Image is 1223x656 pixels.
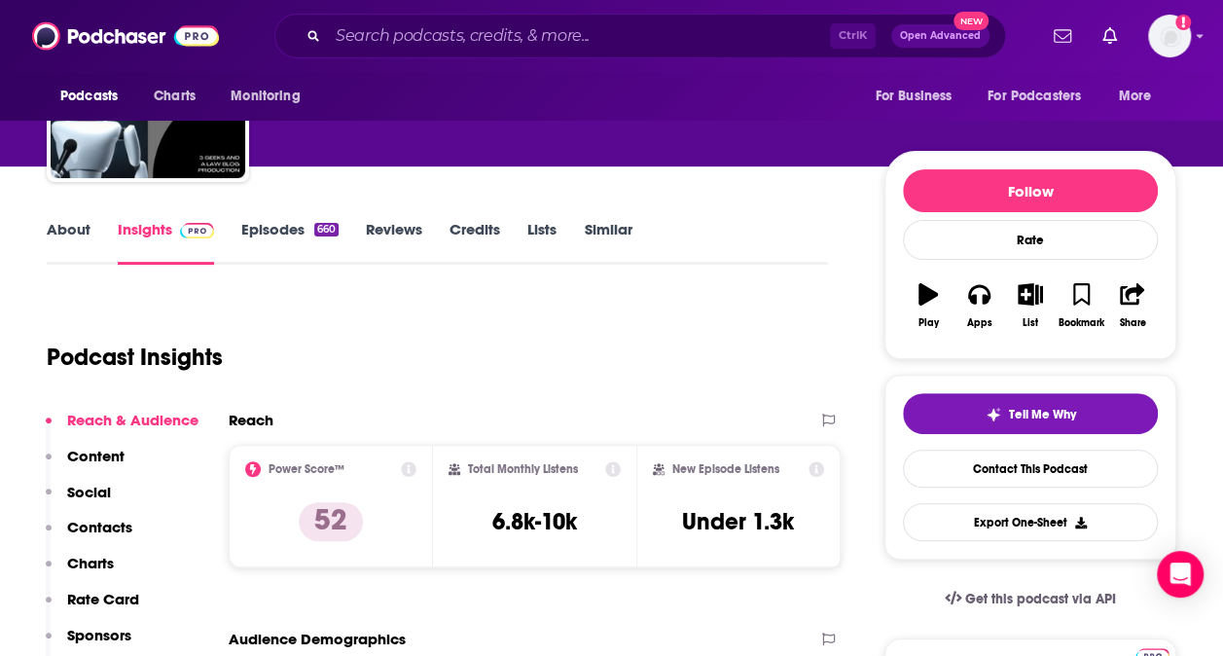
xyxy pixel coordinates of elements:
[1148,15,1191,57] span: Logged in as AlkaNara
[67,626,131,644] p: Sponsors
[118,220,214,265] a: InsightsPodchaser Pro
[46,483,111,519] button: Social
[231,83,300,110] span: Monitoring
[492,507,577,536] h3: 6.8k-10k
[527,220,557,265] a: Lists
[918,317,939,329] div: Play
[468,462,578,476] h2: Total Monthly Listens
[903,393,1158,434] button: tell me why sparkleTell Me Why
[1056,271,1106,341] button: Bookmark
[47,220,90,265] a: About
[1009,407,1076,422] span: Tell Me Why
[1095,19,1125,53] a: Show notifications dropdown
[1107,271,1158,341] button: Share
[1157,551,1204,598] div: Open Intercom Messenger
[672,462,779,476] h2: New Episode Listens
[154,83,196,110] span: Charts
[60,83,118,110] span: Podcasts
[32,18,219,55] img: Podchaser - Follow, Share and Rate Podcasts
[366,220,422,265] a: Reviews
[46,447,125,483] button: Content
[217,78,325,115] button: open menu
[967,317,992,329] div: Apps
[67,518,132,536] p: Contacts
[975,78,1109,115] button: open menu
[67,483,111,501] p: Social
[988,83,1081,110] span: For Podcasters
[953,271,1004,341] button: Apps
[1148,15,1191,57] button: Show profile menu
[274,14,1006,58] div: Search podcasts, credits, & more...
[830,23,876,49] span: Ctrl K
[1023,317,1038,329] div: List
[903,169,1158,212] button: Follow
[900,31,981,41] span: Open Advanced
[46,554,114,590] button: Charts
[450,220,500,265] a: Credits
[229,411,273,429] h2: Reach
[1005,271,1056,341] button: List
[1105,78,1176,115] button: open menu
[67,411,198,429] p: Reach & Audience
[965,591,1116,607] span: Get this podcast via API
[584,220,631,265] a: Similar
[986,407,1001,422] img: tell me why sparkle
[47,78,143,115] button: open menu
[953,12,989,30] span: New
[229,630,406,648] h2: Audience Demographics
[67,554,114,572] p: Charts
[46,518,132,554] button: Contacts
[1119,317,1145,329] div: Share
[269,462,344,476] h2: Power Score™
[314,223,339,237] div: 660
[891,24,989,48] button: Open AdvancedNew
[67,447,125,465] p: Content
[861,78,976,115] button: open menu
[1119,83,1152,110] span: More
[241,220,339,265] a: Episodes660
[903,503,1158,541] button: Export One-Sheet
[299,502,363,541] p: 52
[46,411,198,447] button: Reach & Audience
[929,575,1132,623] a: Get this podcast via API
[1175,15,1191,30] svg: Add a profile image
[47,343,223,372] h1: Podcast Insights
[1059,317,1104,329] div: Bookmark
[875,83,952,110] span: For Business
[682,507,794,536] h3: Under 1.3k
[46,590,139,626] button: Rate Card
[328,20,830,52] input: Search podcasts, credits, & more...
[903,220,1158,260] div: Rate
[180,223,214,238] img: Podchaser Pro
[1046,19,1079,53] a: Show notifications dropdown
[903,450,1158,488] a: Contact This Podcast
[1148,15,1191,57] img: User Profile
[141,78,207,115] a: Charts
[67,590,139,608] p: Rate Card
[903,271,953,341] button: Play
